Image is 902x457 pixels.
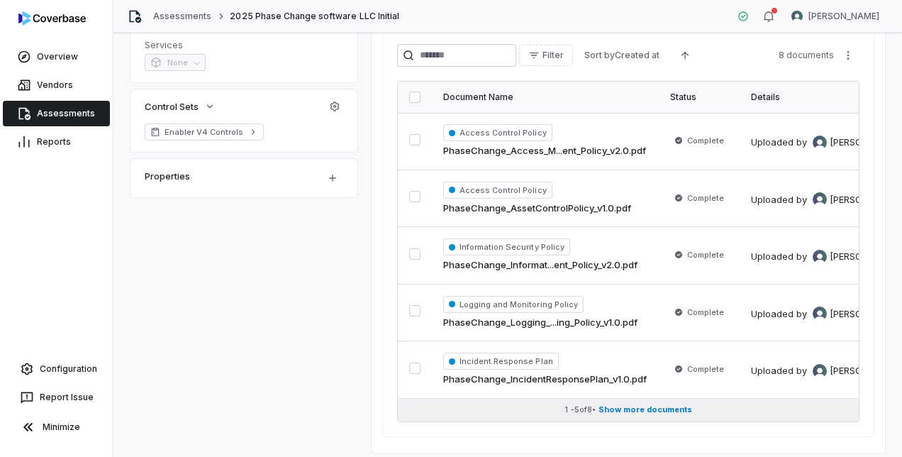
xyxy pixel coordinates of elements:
span: [PERSON_NAME] [830,193,901,207]
div: by [796,250,901,264]
div: by [796,307,901,321]
button: 1 -5of8• Show more documents [398,399,859,422]
a: Assessments [3,101,110,126]
button: Minimize [6,413,107,441]
a: PhaseChange_AssetControlPolicy_v1.0.pdf [443,202,631,216]
span: Complete [687,192,724,204]
button: More actions [837,45,859,66]
button: Control Sets [140,94,220,119]
img: REKHA KOTHANDARAMAN avatar [813,136,827,150]
a: PhaseChange_Informat...ent_Policy_v2.0.pdf [443,258,637,272]
span: 2025 Phase Change software LLC Initial [230,11,399,22]
div: by [796,192,901,207]
a: Enabler V4 Controls [145,123,264,141]
img: REKHA KOTHANDARAMAN avatar [813,307,827,321]
div: Document Name [443,92,647,103]
span: 8 documents [779,50,834,61]
dt: Services [145,38,343,51]
span: [PERSON_NAME] [830,136,901,150]
span: Logging and Monitoring Policy [443,296,584,313]
div: by [796,136,901,150]
span: [PERSON_NAME] [830,307,901,321]
a: Configuration [6,356,107,382]
button: Sean Wozniak avatar[PERSON_NAME] [783,6,888,27]
span: Complete [687,249,724,260]
svg: Ascending [679,50,691,61]
img: logo-D7KZi-bG.svg [18,11,86,26]
a: Assessments [153,11,211,22]
span: [PERSON_NAME] [830,364,901,378]
span: Enabler V4 Controls [165,126,244,138]
span: Access Control Policy [443,182,552,199]
span: [PERSON_NAME] [808,11,879,22]
div: by [796,364,901,378]
img: Sean Wozniak avatar [791,11,803,22]
a: Overview [3,44,110,70]
button: Report Issue [6,385,107,410]
span: Incident Response Plan [443,353,559,370]
span: Complete [687,307,724,318]
img: REKHA KOTHANDARAMAN avatar [813,192,827,207]
button: Ascending [671,45,699,66]
span: Filter [542,50,564,61]
span: Show more documents [598,404,692,415]
button: Filter [519,45,573,66]
span: Control Sets [145,100,199,113]
span: Access Control Policy [443,124,552,141]
span: [PERSON_NAME] [830,250,901,264]
a: PhaseChange_IncidentResponsePlan_v1.0.pdf [443,373,647,387]
a: Reports [3,129,110,155]
a: Vendors [3,72,110,98]
span: Complete [687,363,724,375]
span: Information Security Policy [443,238,570,255]
span: Complete [687,135,724,146]
div: Status [670,92,728,103]
a: PhaseChange_Access_M...ent_Policy_v2.0.pdf [443,144,646,158]
img: REKHA KOTHANDARAMAN avatar [813,364,827,378]
a: PhaseChange_Logging_...ing_Policy_v1.0.pdf [443,316,637,330]
img: REKHA KOTHANDARAMAN avatar [813,250,827,264]
button: Sort byCreated at [576,45,668,66]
